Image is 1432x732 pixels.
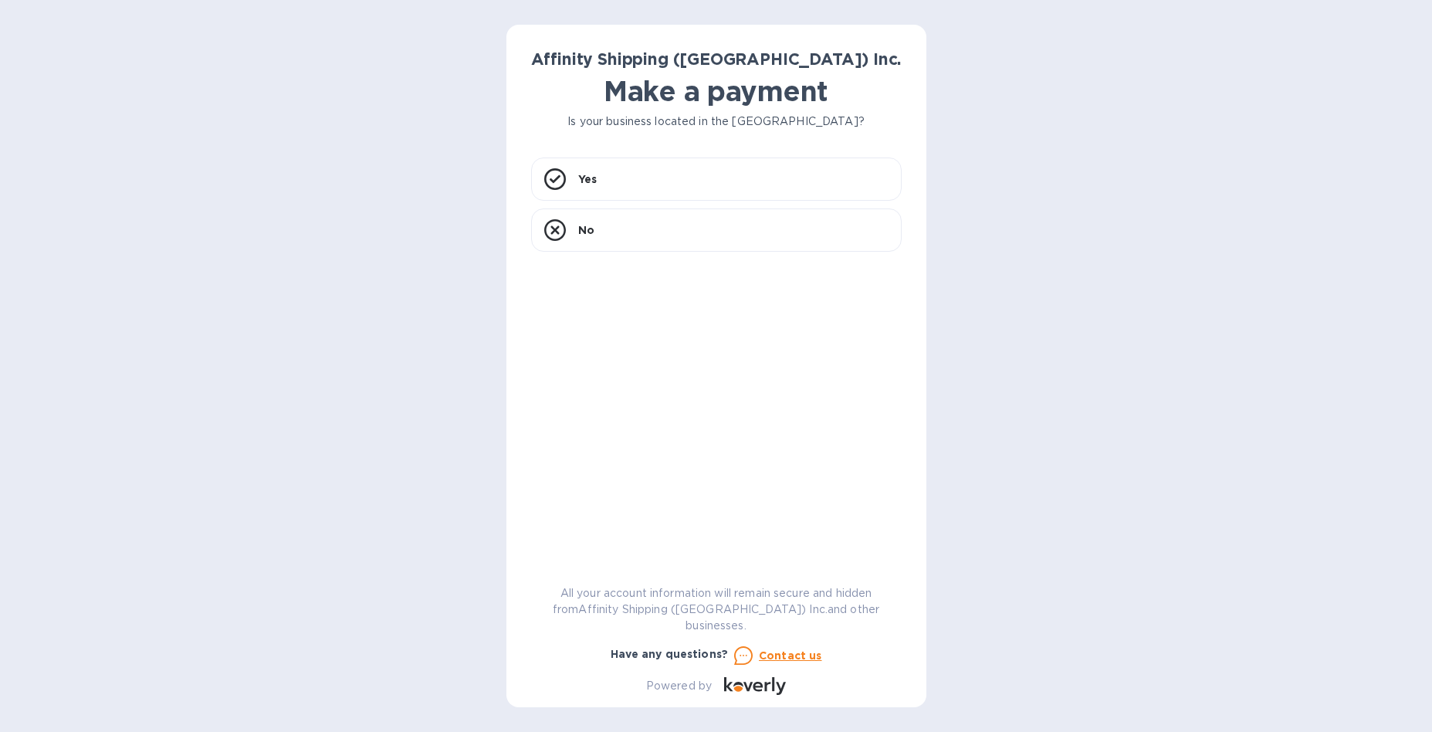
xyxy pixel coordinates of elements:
[531,585,902,634] p: All your account information will remain secure and hidden from Affinity Shipping ([GEOGRAPHIC_DA...
[578,171,597,187] p: Yes
[646,678,712,694] p: Powered by
[531,114,902,130] p: Is your business located in the [GEOGRAPHIC_DATA]?
[611,648,729,660] b: Have any questions?
[759,649,822,662] u: Contact us
[578,222,594,238] p: No
[531,75,902,107] h1: Make a payment
[531,49,902,69] b: Affinity Shipping ([GEOGRAPHIC_DATA]) Inc.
